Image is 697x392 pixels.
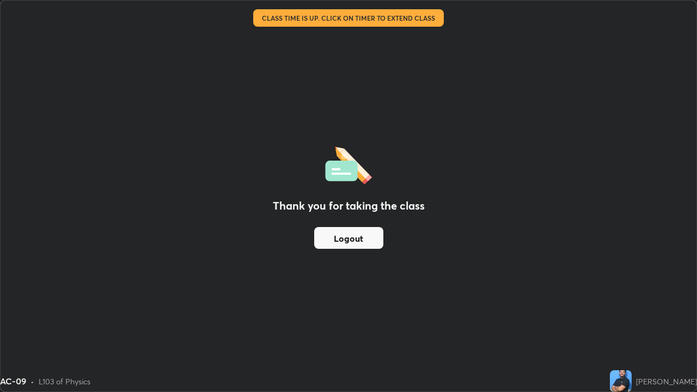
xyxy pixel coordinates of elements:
img: f2301bd397bc4cf78b0e65b0791dc59c.jpg [610,370,632,392]
button: Logout [314,227,383,249]
div: • [30,376,34,387]
div: L103 of Physics [39,376,90,387]
h2: Thank you for taking the class [273,198,425,214]
img: offlineFeedback.1438e8b3.svg [325,143,372,185]
div: [PERSON_NAME] [636,376,697,387]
